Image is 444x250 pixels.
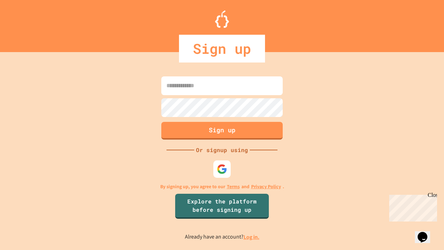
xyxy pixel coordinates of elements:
[215,10,229,28] img: Logo.svg
[3,3,48,44] div: Chat with us now!Close
[227,183,240,190] a: Terms
[179,35,265,62] div: Sign up
[244,233,259,241] a: Log in.
[185,233,259,241] p: Already have an account?
[415,222,437,243] iframe: chat widget
[217,164,227,174] img: google-icon.svg
[160,183,284,190] p: By signing up, you agree to our and .
[386,192,437,222] iframe: chat widget
[175,194,269,219] a: Explore the platform before signing up
[194,146,250,154] div: Or signup using
[251,183,281,190] a: Privacy Policy
[161,122,283,140] button: Sign up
